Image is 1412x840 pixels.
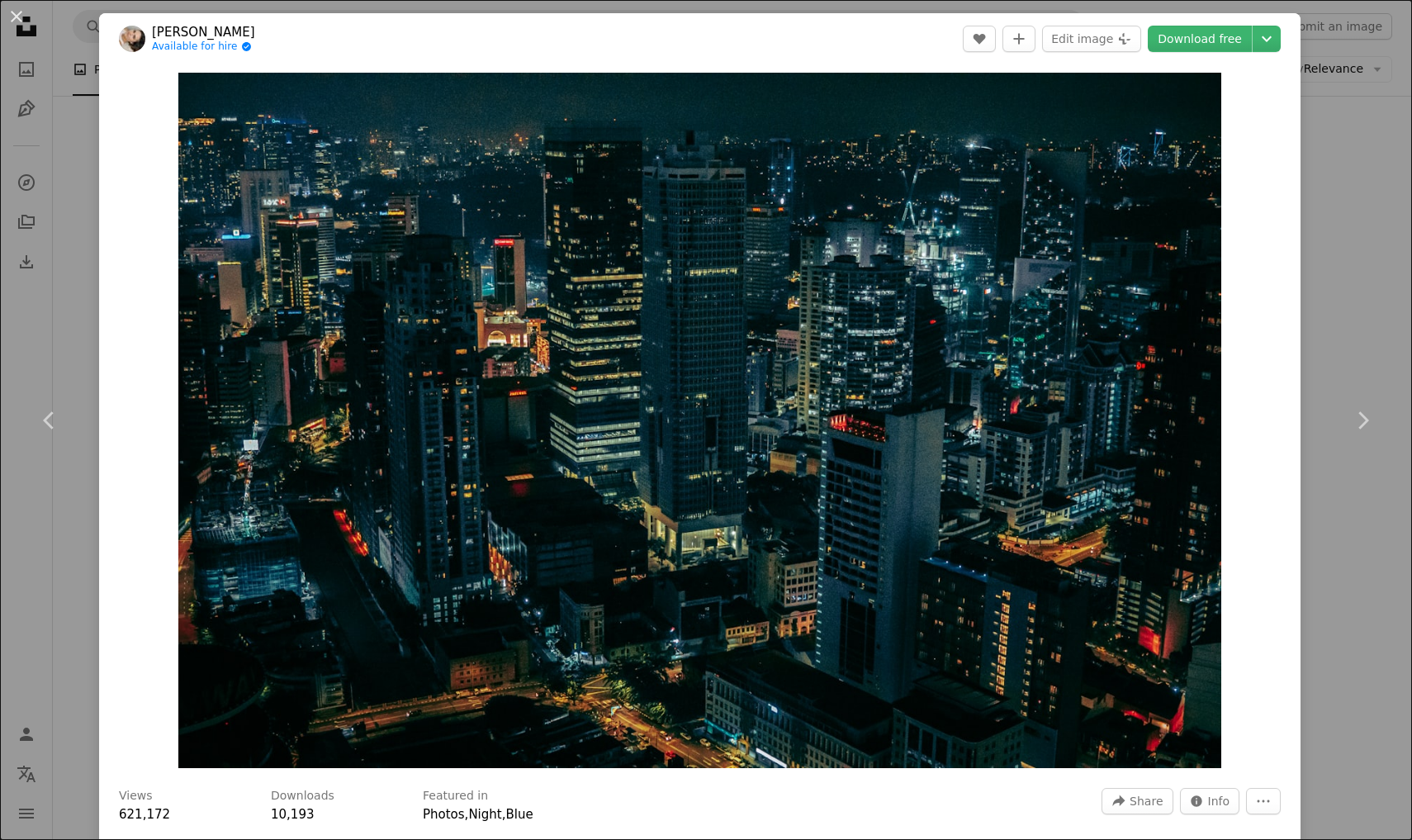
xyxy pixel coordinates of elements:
[152,24,255,40] a: [PERSON_NAME]
[465,807,469,822] span: ,
[1148,26,1252,52] a: Download free
[423,807,465,822] a: Photos
[502,807,506,822] span: ,
[1208,789,1230,814] span: Info
[1130,789,1163,814] span: Share
[178,73,1221,768] img: aerial view of city buildings during night time
[468,807,501,822] a: Night
[119,807,170,822] span: 621,172
[119,788,153,804] h3: Views
[1042,26,1141,52] button: Edit image
[152,40,255,54] a: Available for hire
[178,73,1221,768] button: Zoom in on this image
[271,788,334,804] h3: Downloads
[271,807,315,822] span: 10,193
[1253,26,1281,52] button: Choose download size
[505,807,533,822] a: Blue
[1102,788,1173,814] button: Share this image
[1180,788,1240,814] button: Stats about this image
[119,26,145,52] img: Go to Polina Kuzovkova's profile
[423,788,488,804] h3: Featured in
[1313,341,1412,500] a: Next
[963,26,996,52] button: Like
[1002,26,1035,52] button: Add to Collection
[1246,788,1281,814] button: More Actions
